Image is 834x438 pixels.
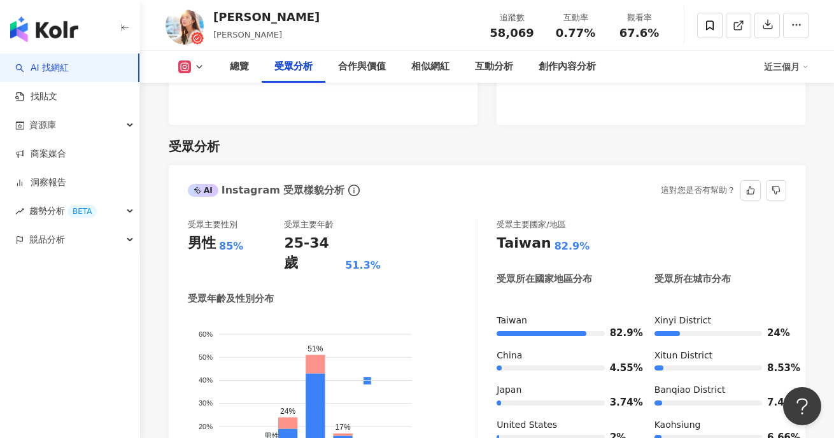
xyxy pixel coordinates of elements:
div: 觀看率 [615,11,663,24]
a: 洞察報告 [15,176,66,189]
div: 互動分析 [475,59,513,74]
div: 受眾年齡及性別分布 [188,292,274,306]
div: Banqiao District [654,384,786,397]
div: 合作與價值 [338,59,386,74]
span: like [746,186,755,195]
div: 受眾分析 [274,59,313,74]
div: Kaohsiung [654,419,786,432]
span: 0.77% [556,27,595,39]
tspan: 60% [199,330,213,337]
div: 受眾所在城市分布 [654,272,731,286]
div: [PERSON_NAME] [213,9,320,25]
div: 這對您是否有幫助？ [661,181,735,200]
span: 競品分析 [29,225,65,254]
div: 受眾所在國家地區分布 [497,272,592,286]
span: info-circle [346,183,362,198]
a: searchAI 找網紅 [15,62,69,74]
span: 67.6% [619,27,659,39]
span: rise [15,207,24,216]
div: Taiwan [497,314,628,327]
div: Xitun District [654,350,786,362]
tspan: 30% [199,399,213,407]
img: KOL Avatar [166,6,204,45]
div: Instagram 受眾樣貌分析 [188,183,344,197]
div: 受眾分析 [169,138,220,155]
span: 3.74% [610,398,629,407]
span: dislike [772,186,781,195]
iframe: Help Scout Beacon - Open [783,387,821,425]
div: AI [188,184,218,197]
img: logo [10,17,78,42]
div: United States [497,419,628,432]
span: 趨勢分析 [29,197,97,225]
span: 7.42% [767,398,786,407]
div: 男性 [188,234,216,253]
a: 找貼文 [15,90,57,103]
span: 82.9% [610,328,629,338]
div: 25-34 歲 [284,234,342,273]
div: 創作內容分析 [539,59,596,74]
span: 8.53% [767,364,786,373]
a: 商案媒合 [15,148,66,160]
div: 近三個月 [764,57,809,77]
div: 受眾主要性別 [188,219,237,230]
div: 追蹤數 [488,11,536,24]
div: 相似網紅 [411,59,449,74]
span: 4.55% [610,364,629,373]
div: 互動率 [551,11,600,24]
div: BETA [67,205,97,218]
tspan: 50% [199,353,213,361]
span: 58,069 [490,26,534,39]
div: China [497,350,628,362]
div: 51.3% [345,258,381,272]
div: Japan [497,384,628,397]
div: 受眾主要年齡 [284,219,334,230]
tspan: 40% [199,376,213,384]
div: Taiwan [497,234,551,253]
div: 總覽 [230,59,249,74]
div: 85% [219,239,243,253]
div: Xinyi District [654,314,786,327]
span: 資源庫 [29,111,56,139]
div: 82.9% [555,239,590,253]
span: [PERSON_NAME] [213,30,282,39]
tspan: 20% [199,422,213,430]
span: 24% [767,328,786,338]
div: 受眾主要國家/地區 [497,219,565,230]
